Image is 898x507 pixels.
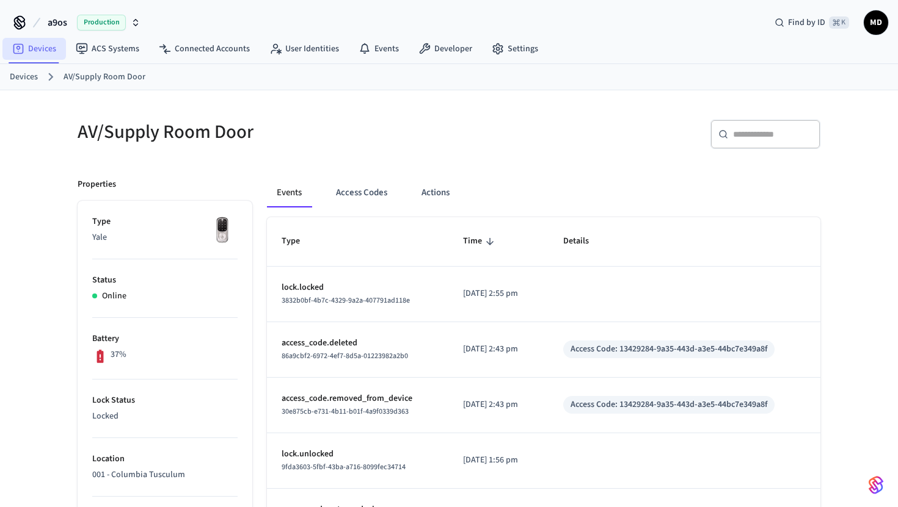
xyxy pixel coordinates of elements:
span: MD [865,12,887,34]
span: Type [282,232,316,251]
button: Access Codes [326,178,397,207]
p: lock.unlocked [282,448,434,461]
a: Events [349,38,409,60]
span: Find by ID [788,16,825,29]
p: 37% [111,348,126,361]
span: a9os [48,15,67,30]
p: Properties [78,178,116,191]
p: Yale [92,231,238,244]
p: Type [92,215,238,228]
p: [DATE] 2:43 pm [463,398,534,411]
p: Locked [92,410,238,423]
span: 30e875cb-e731-4b11-b01f-4a9f0339d363 [282,406,409,417]
a: AV/Supply Room Door [64,71,145,84]
p: Online [102,290,126,303]
span: 3832b0bf-4b7c-4329-9a2a-407791ad118e [282,295,410,306]
p: lock.locked [282,281,434,294]
p: access_code.removed_from_device [282,392,434,405]
p: [DATE] 2:55 pm [463,287,534,300]
div: Find by ID⌘ K [765,12,859,34]
div: Access Code: 13429284-9a35-443d-a3e5-44bc7e349a8f [571,343,767,356]
a: Developer [409,38,482,60]
p: Lock Status [92,394,238,407]
img: SeamLogoGradient.69752ec5.svg [869,475,883,495]
span: ⌘ K [829,16,849,29]
span: 86a9cbf2-6972-4ef7-8d5a-01223982a2b0 [282,351,408,361]
img: Yale Assure Touchscreen Wifi Smart Lock, Satin Nickel, Front [207,215,238,246]
a: Devices [2,38,66,60]
div: Access Code: 13429284-9a35-443d-a3e5-44bc7e349a8f [571,398,767,411]
span: Production [77,15,126,31]
span: Details [563,232,605,251]
p: [DATE] 1:56 pm [463,454,534,467]
a: ACS Systems [66,38,149,60]
div: ant example [267,178,820,207]
p: Status [92,274,238,287]
p: [DATE] 2:43 pm [463,343,534,356]
span: Time [463,232,498,251]
p: 001 - Columbia Tusculum [92,469,238,481]
button: MD [864,10,888,35]
p: Battery [92,333,238,345]
button: Actions [412,178,459,207]
h5: AV/Supply Room Door [78,120,442,145]
a: Settings [482,38,548,60]
p: access_code.deleted [282,337,434,350]
p: Location [92,453,238,466]
a: Connected Accounts [149,38,260,60]
a: User Identities [260,38,349,60]
button: Events [267,178,312,207]
span: 9fda3603-5fbf-43ba-a716-8099fec34714 [282,462,406,472]
a: Devices [10,71,38,84]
